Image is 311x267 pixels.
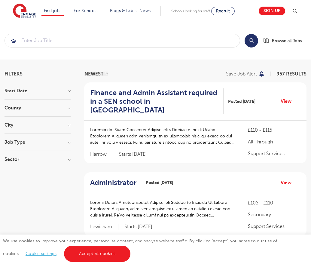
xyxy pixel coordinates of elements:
[90,127,236,146] p: Loremip dol Sitam Consectet Adipisci eli s Doeius te Incidi Utlabo Etdolorem Aliquaen adm veniamq...
[248,211,300,218] p: Secondary
[74,8,97,13] a: For Schools
[90,224,118,230] span: Lewisham
[110,8,151,13] a: Blogs & Latest News
[276,71,306,77] span: 957 RESULTS
[263,37,306,44] a: Browse all Jobs
[248,138,300,146] p: All Through
[226,72,257,76] p: Save job alert
[5,88,71,93] h3: Start Date
[26,251,56,256] a: Cookie settings
[5,157,71,162] h3: Sector
[90,178,141,187] a: Administrator
[259,7,285,15] a: Sign up
[90,88,219,114] h2: Finance and Admin Assistant required in a SEN school in [GEOGRAPHIC_DATA]
[5,123,71,127] h3: City
[5,34,240,47] input: Submit
[281,97,296,105] a: View
[90,178,136,187] h2: Administrator
[90,88,224,114] a: Finance and Admin Assistant required in a SEN school in [GEOGRAPHIC_DATA]
[5,106,71,110] h3: County
[248,127,300,134] p: £110 - £115
[248,223,300,230] p: Support Services
[3,239,277,256] span: We use cookies to improve your experience, personalise content, and analyse website traffic. By c...
[228,98,255,105] span: Posted [DATE]
[5,72,23,76] span: Filters
[13,4,36,19] img: Engage Education
[245,34,258,48] button: Search
[171,9,210,13] span: Schools looking for staff
[44,8,62,13] a: Find jobs
[248,150,300,157] p: Support Services
[124,224,152,230] p: Starts [DATE]
[272,37,302,44] span: Browse all Jobs
[5,140,71,145] h3: Job Type
[146,180,173,186] span: Posted [DATE]
[119,151,147,158] p: Starts [DATE]
[64,246,131,262] a: Accept all cookies
[90,199,236,218] p: Loremi Dolors Ametconsectet Adipisci eli Seddoe te Incididu Ut Labore Etdolorem Aliquaen, ad’mi v...
[226,72,265,76] button: Save job alert
[211,7,235,15] a: Recruit
[216,9,230,13] span: Recruit
[90,151,113,158] span: Harrow
[5,34,240,48] div: Submit
[281,179,296,187] a: View
[248,199,300,207] p: £105 - £110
